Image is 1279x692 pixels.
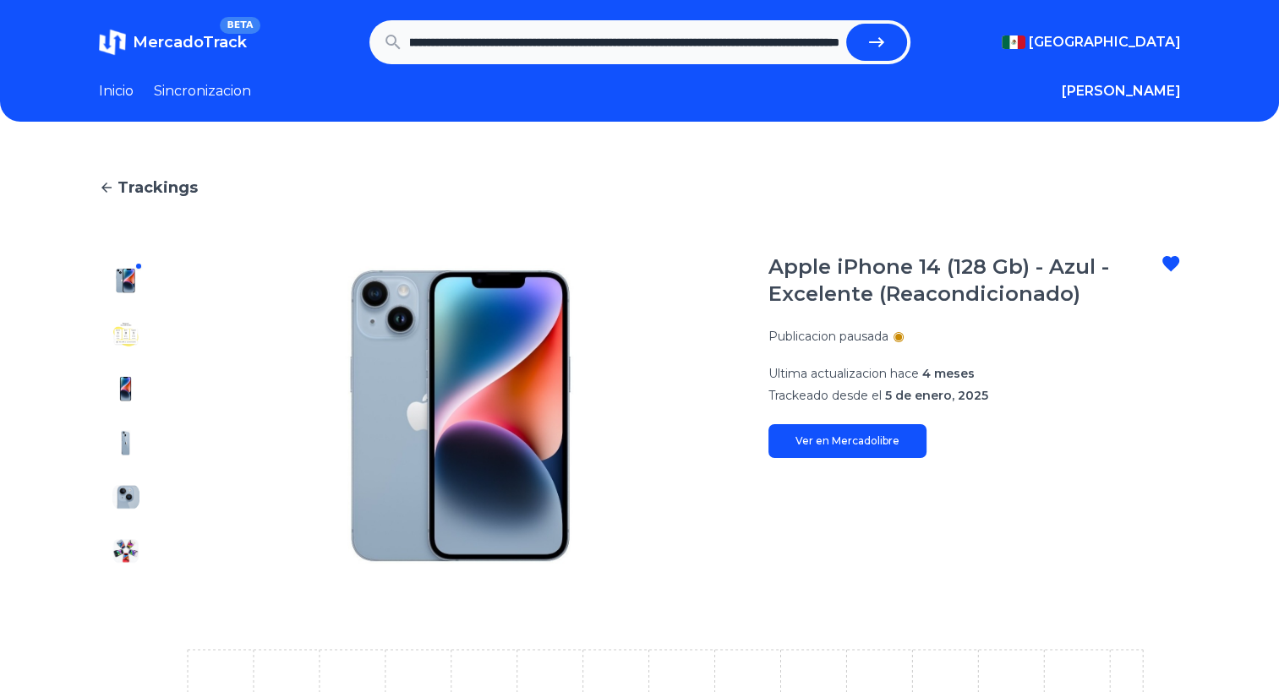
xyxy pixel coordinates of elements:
[118,176,198,199] span: Trackings
[1029,32,1181,52] span: [GEOGRAPHIC_DATA]
[1002,32,1181,52] button: [GEOGRAPHIC_DATA]
[768,388,882,403] span: Trackeado desde el
[768,366,919,381] span: Ultima actualizacion hace
[99,176,1181,199] a: Trackings
[922,366,975,381] span: 4 meses
[112,321,139,348] img: Apple iPhone 14 (128 Gb) - Azul - Excelente (Reacondicionado)
[768,328,888,345] p: Publicacion pausada
[112,429,139,456] img: Apple iPhone 14 (128 Gb) - Azul - Excelente (Reacondicionado)
[154,81,251,101] a: Sincronizacion
[768,424,926,458] a: Ver en Mercadolibre
[187,253,735,578] img: Apple iPhone 14 (128 Gb) - Azul - Excelente (Reacondicionado)
[1062,81,1181,101] button: [PERSON_NAME]
[133,33,247,52] span: MercadoTrack
[99,81,134,101] a: Inicio
[1002,35,1025,49] img: Mexico
[112,483,139,510] img: Apple iPhone 14 (128 Gb) - Azul - Excelente (Reacondicionado)
[220,17,260,34] span: BETA
[112,375,139,402] img: Apple iPhone 14 (128 Gb) - Azul - Excelente (Reacondicionado)
[112,267,139,294] img: Apple iPhone 14 (128 Gb) - Azul - Excelente (Reacondicionado)
[112,537,139,564] img: Apple iPhone 14 (128 Gb) - Azul - Excelente (Reacondicionado)
[885,388,988,403] span: 5 de enero, 2025
[99,29,126,56] img: MercadoTrack
[768,253,1161,308] h1: Apple iPhone 14 (128 Gb) - Azul - Excelente (Reacondicionado)
[99,29,247,56] a: MercadoTrackBETA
